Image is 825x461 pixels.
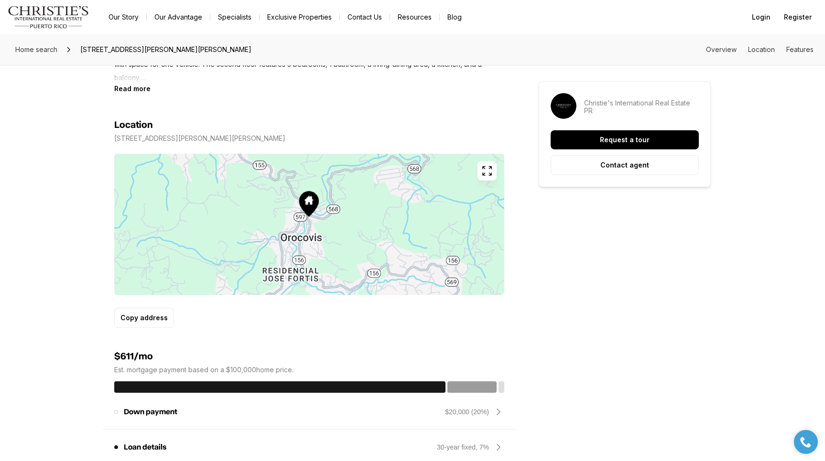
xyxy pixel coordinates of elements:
div: 30-year fixed, 7% [437,442,489,452]
div: Loan details30-year fixed, 7% [114,436,504,459]
div: $20,000 (20%) [445,407,489,417]
h4: $611/mo [114,351,504,362]
button: Register [778,8,817,27]
p: [STREET_ADDRESS][PERSON_NAME][PERSON_NAME] [114,135,285,142]
button: Request a tour [551,130,699,149]
a: Our Advantage [147,10,210,24]
a: Specialists [210,10,259,24]
span: Home search [15,45,57,53]
a: Skip to: Location [748,45,775,53]
p: Request a tour [600,136,650,144]
p: Copy address [120,314,168,322]
span: [STREET_ADDRESS][PERSON_NAME][PERSON_NAME] [76,42,255,57]
p: Est. mortgage payment based on a $100,000 home price. [114,366,504,374]
img: Map of 10, Las Flores Street PUEBLO WARD, OROCOVIS PR, 00720 [114,154,504,295]
a: Resources [390,10,439,24]
a: Skip to: Overview [706,45,737,53]
div: Down payment$20,000 (20%) [114,400,504,423]
a: Blog [440,10,469,24]
p: Down payment [124,408,177,416]
h4: Location [114,119,153,131]
a: Exclusive Properties [260,10,339,24]
img: logo [8,6,89,29]
span: Login [752,13,771,21]
nav: Page section menu [706,46,814,53]
button: Read more [114,84,151,93]
button: Copy address [114,308,174,328]
span: Register [784,13,812,21]
a: Skip to: Features [786,45,814,53]
a: Our Story [101,10,146,24]
p: Christie's International Real Estate PR [584,99,699,115]
button: Contact Us [340,10,390,24]
button: Contact agent [551,155,699,175]
a: Home search [11,42,61,57]
button: Login [746,8,776,27]
p: Contact agent [600,161,649,169]
p: Loan details [124,443,166,451]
